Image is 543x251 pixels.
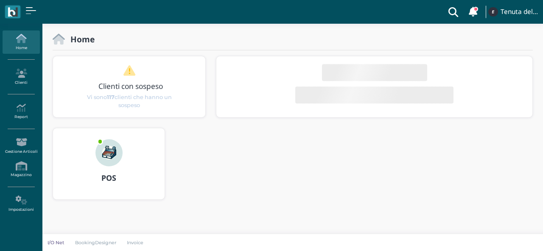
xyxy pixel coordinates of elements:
a: ... Tenuta del Barco [487,2,538,22]
a: Clienti con sospeso Vi sono117clienti che hanno un sospeso [69,65,189,109]
a: ... POS [53,128,165,210]
a: Clienti [3,65,39,88]
a: Home [3,30,39,54]
h4: Tenuta del Barco [501,8,538,16]
a: Magazzino [3,158,39,181]
iframe: Help widget launcher [483,225,536,244]
a: Report [3,100,39,123]
div: 1 / 1 [53,56,206,117]
h3: Clienti con sospeso [71,82,191,90]
img: logo [8,7,17,17]
img: ... [95,139,123,166]
a: Gestione Articoli [3,134,39,157]
span: Vi sono clienti che hanno un sospeso [84,93,174,109]
b: 117 [107,94,115,100]
a: Impostazioni [3,192,39,215]
b: POS [101,173,116,183]
h2: Home [65,35,95,44]
img: ... [488,7,498,17]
